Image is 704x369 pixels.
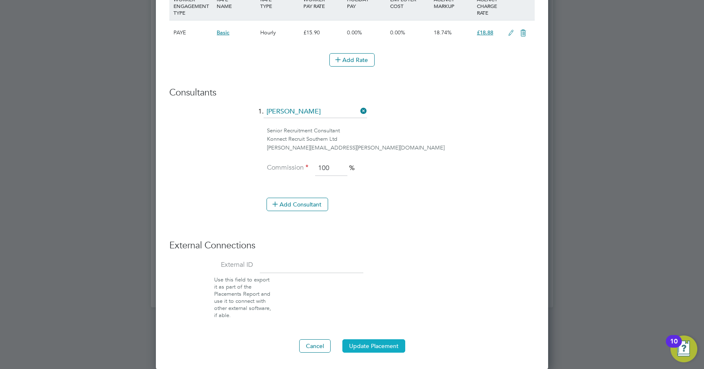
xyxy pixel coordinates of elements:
[390,29,405,36] span: 0.00%
[434,29,452,36] span: 18.74%
[258,21,301,45] div: Hourly
[477,29,493,36] span: £18.88
[349,164,355,172] span: %
[347,29,362,36] span: 0.00%
[264,106,367,118] input: Search for...
[329,53,375,67] button: Add Rate
[267,135,535,144] div: Konnect Recruit Southern Ltd
[217,29,229,36] span: Basic
[169,87,535,99] h3: Consultants
[301,21,344,45] div: £15.90
[267,126,535,135] div: Senior Recruitment Consultant
[267,163,308,172] label: Commission
[670,335,697,362] button: Open Resource Center, 10 new notifications
[169,261,253,269] label: External ID
[169,240,535,252] h3: External Connections
[267,198,328,211] button: Add Consultant
[267,144,535,152] div: [PERSON_NAME][EMAIL_ADDRESS][PERSON_NAME][DOMAIN_NAME]
[342,339,405,353] button: Update Placement
[299,339,331,353] button: Cancel
[169,106,535,126] li: 1.
[171,21,215,45] div: PAYE
[670,341,678,352] div: 10
[214,276,271,318] span: Use this field to export it as part of the Placements Report and use it to connect with other ext...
